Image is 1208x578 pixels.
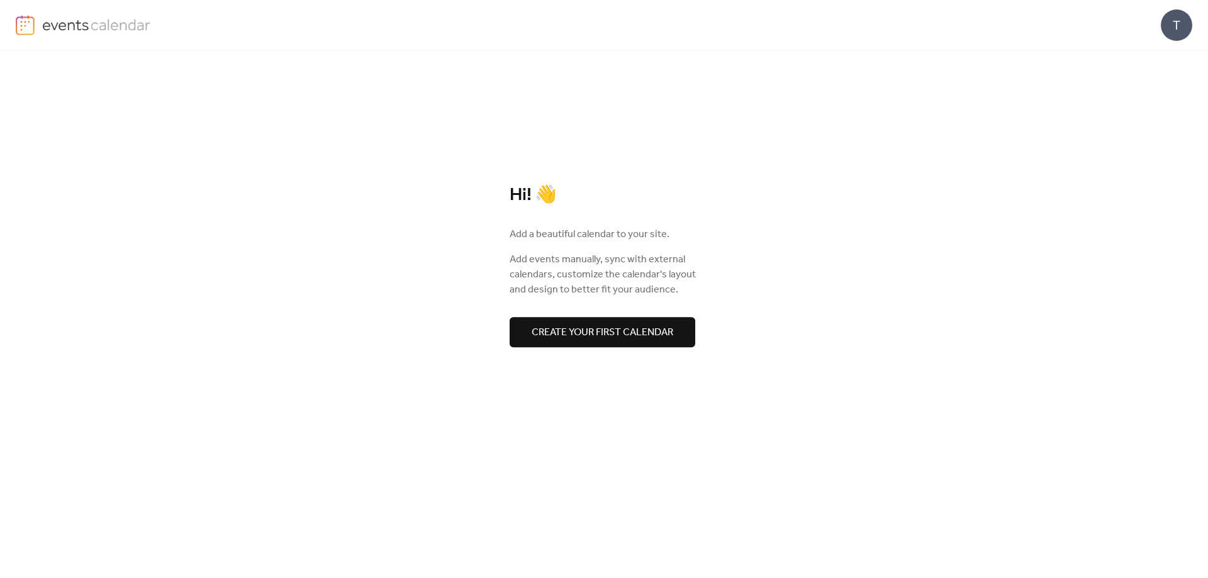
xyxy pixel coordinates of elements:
div: Hi! 👋 [510,184,698,206]
button: Create your first calendar [510,317,695,347]
span: Add a beautiful calendar to your site. [510,227,669,242]
img: logo-type [42,15,151,34]
span: Create your first calendar [532,325,673,340]
span: Add events manually, sync with external calendars, customize the calendar's layout and design to ... [510,252,698,297]
img: logo [16,15,35,35]
div: T [1161,9,1192,41]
